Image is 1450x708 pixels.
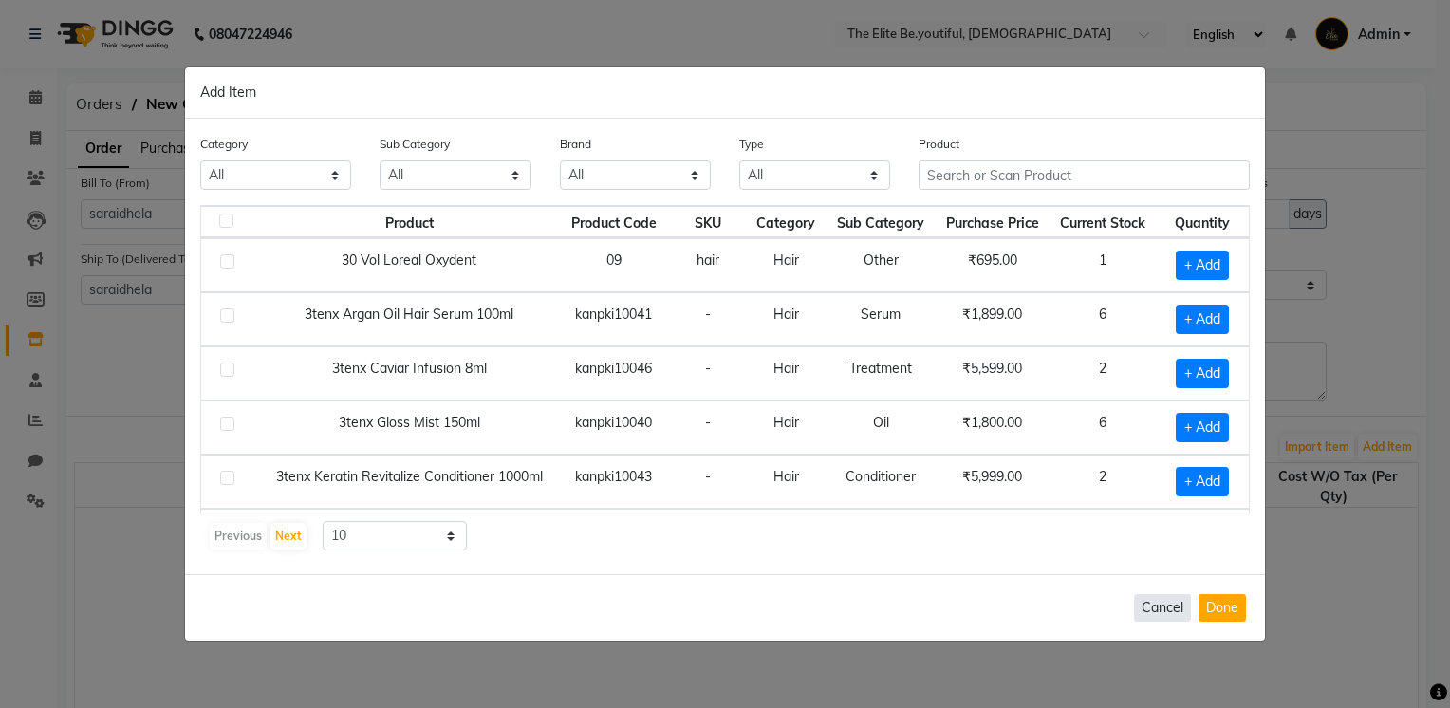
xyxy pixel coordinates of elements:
[936,292,1050,346] td: ₹1,899.00
[1176,467,1229,496] span: + Add
[263,346,556,401] td: 3tenx Caviar Infusion 8ml
[671,509,745,563] td: -
[745,401,827,455] td: Hair
[1199,594,1246,622] button: Done
[556,401,671,455] td: kanpki10040
[1176,305,1229,334] span: + Add
[1176,251,1229,280] span: + Add
[556,346,671,401] td: kanpki10046
[1050,206,1157,238] th: Current Stock
[1050,346,1157,401] td: 2
[556,292,671,346] td: kanpki10041
[185,67,1265,119] div: Add Item
[263,455,556,509] td: 3tenx Keratin Revitalize Conditioner 1000ml
[263,238,556,292] td: 30 Vol Loreal Oxydent
[556,238,671,292] td: 09
[936,346,1050,401] td: ₹5,599.00
[263,401,556,455] td: 3tenx Gloss Mist 150ml
[827,346,936,401] td: Treatment
[827,455,936,509] td: Conditioner
[827,206,936,238] th: Sub Category
[827,509,936,563] td: Shampoo
[1050,509,1157,563] td: 2
[936,238,1050,292] td: ₹695.00
[936,455,1050,509] td: ₹5,999.00
[936,509,1050,563] td: ₹5,999.00
[1050,455,1157,509] td: 2
[827,292,936,346] td: Serum
[827,238,936,292] td: Other
[1050,292,1157,346] td: 6
[671,292,745,346] td: -
[263,206,556,238] th: Product
[919,136,959,153] label: Product
[671,206,745,238] th: SKU
[1050,401,1157,455] td: 6
[745,206,827,238] th: Category
[556,455,671,509] td: kanpki10043
[919,160,1250,190] input: Search or Scan Product
[745,455,827,509] td: Hair
[1176,359,1229,388] span: + Add
[671,401,745,455] td: -
[739,136,764,153] label: Type
[380,136,450,153] label: Sub Category
[671,455,745,509] td: -
[936,401,1050,455] td: ₹1,800.00
[1176,413,1229,442] span: + Add
[827,401,936,455] td: Oil
[745,238,827,292] td: Hair
[671,238,745,292] td: hair
[270,523,307,550] button: Next
[556,509,671,563] td: kanpki10042
[200,136,248,153] label: Category
[263,509,556,563] td: 3tenx Keratin Revitalize Shm 1000ml
[1050,238,1157,292] td: 1
[671,346,745,401] td: -
[745,292,827,346] td: Hair
[745,509,827,563] td: Hair
[1134,594,1191,622] button: Cancel
[556,206,671,238] th: Product Code
[946,214,1039,232] span: Purchase Price
[560,136,591,153] label: Brand
[745,346,827,401] td: Hair
[263,292,556,346] td: 3tenx Argan Oil Hair Serum 100ml
[1156,206,1249,238] th: Quantity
